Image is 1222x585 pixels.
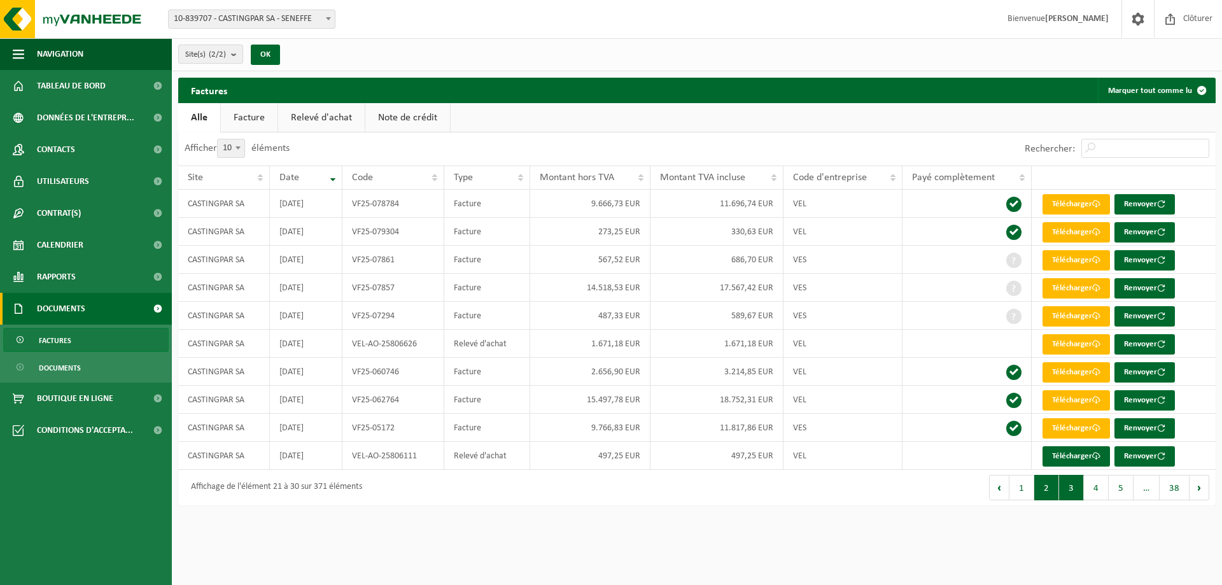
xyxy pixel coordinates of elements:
[1114,446,1175,467] button: Renvoyer
[342,246,444,274] td: VF25-07861
[37,414,133,446] span: Conditions d'accepta...
[650,302,783,330] td: 589,67 EUR
[783,386,902,414] td: VEL
[270,414,343,442] td: [DATE]
[1043,390,1110,411] a: Télécharger
[178,330,270,358] td: CASTINGPAR SA
[365,103,450,132] a: Note de crédit
[37,70,106,102] span: Tableau de bord
[650,386,783,414] td: 18.752,31 EUR
[650,274,783,302] td: 17.567,42 EUR
[1045,14,1109,24] strong: [PERSON_NAME]
[278,103,365,132] a: Relevé d'achat
[3,328,169,352] a: Factures
[1160,475,1190,500] button: 38
[251,45,280,65] button: OK
[783,302,902,330] td: VES
[178,414,270,442] td: CASTINGPAR SA
[444,414,530,442] td: Facture
[342,386,444,414] td: VF25-062764
[270,302,343,330] td: [DATE]
[352,173,373,183] span: Code
[342,190,444,218] td: VF25-078784
[530,190,650,218] td: 9.666,73 EUR
[270,358,343,386] td: [DATE]
[342,218,444,246] td: VF25-079304
[1190,475,1209,500] button: Next
[209,50,226,59] count: (2/2)
[783,442,902,470] td: VEL
[530,246,650,274] td: 567,52 EUR
[342,358,444,386] td: VF25-060746
[270,218,343,246] td: [DATE]
[1025,144,1075,154] label: Rechercher:
[530,358,650,386] td: 2.656,90 EUR
[39,356,81,380] span: Documents
[178,274,270,302] td: CASTINGPAR SA
[1114,362,1175,383] button: Renvoyer
[444,330,530,358] td: Relevé d'achat
[37,102,134,134] span: Données de l'entrepr...
[37,229,83,261] span: Calendrier
[660,173,745,183] span: Montant TVA incluse
[217,139,245,158] span: 10
[270,190,343,218] td: [DATE]
[342,274,444,302] td: VF25-07857
[1114,194,1175,215] button: Renvoyer
[178,103,220,132] a: Alle
[530,218,650,246] td: 273,25 EUR
[1034,475,1059,500] button: 2
[178,302,270,330] td: CASTINGPAR SA
[444,358,530,386] td: Facture
[178,218,270,246] td: CASTINGPAR SA
[218,139,244,157] span: 10
[783,218,902,246] td: VEL
[1114,334,1175,355] button: Renvoyer
[444,218,530,246] td: Facture
[444,274,530,302] td: Facture
[444,302,530,330] td: Facture
[178,358,270,386] td: CASTINGPAR SA
[168,10,335,29] span: 10-839707 - CASTINGPAR SA - SENEFFE
[342,302,444,330] td: VF25-07294
[178,45,243,64] button: Site(s)(2/2)
[221,103,277,132] a: Facture
[1114,306,1175,327] button: Renvoyer
[37,293,85,325] span: Documents
[650,190,783,218] td: 11.696,74 EUR
[185,143,290,153] label: Afficher éléments
[1114,222,1175,243] button: Renvoyer
[454,173,473,183] span: Type
[178,190,270,218] td: CASTINGPAR SA
[178,246,270,274] td: CASTINGPAR SA
[188,173,203,183] span: Site
[342,330,444,358] td: VEL-AO-25806626
[270,246,343,274] td: [DATE]
[37,197,81,229] span: Contrat(s)
[530,330,650,358] td: 1.671,18 EUR
[1043,306,1110,327] a: Télécharger
[530,442,650,470] td: 497,25 EUR
[1043,418,1110,439] a: Télécharger
[650,246,783,274] td: 686,70 EUR
[1114,390,1175,411] button: Renvoyer
[783,274,902,302] td: VES
[783,246,902,274] td: VES
[793,173,867,183] span: Code d'entreprise
[270,442,343,470] td: [DATE]
[1043,362,1110,383] a: Télécharger
[1109,475,1134,500] button: 5
[1134,475,1160,500] span: …
[1114,418,1175,439] button: Renvoyer
[279,173,299,183] span: Date
[1043,194,1110,215] a: Télécharger
[185,45,226,64] span: Site(s)
[1084,475,1109,500] button: 4
[1043,250,1110,271] a: Télécharger
[1043,278,1110,299] a: Télécharger
[444,190,530,218] td: Facture
[1009,475,1034,500] button: 1
[783,330,902,358] td: VEL
[37,261,76,293] span: Rapports
[37,38,83,70] span: Navigation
